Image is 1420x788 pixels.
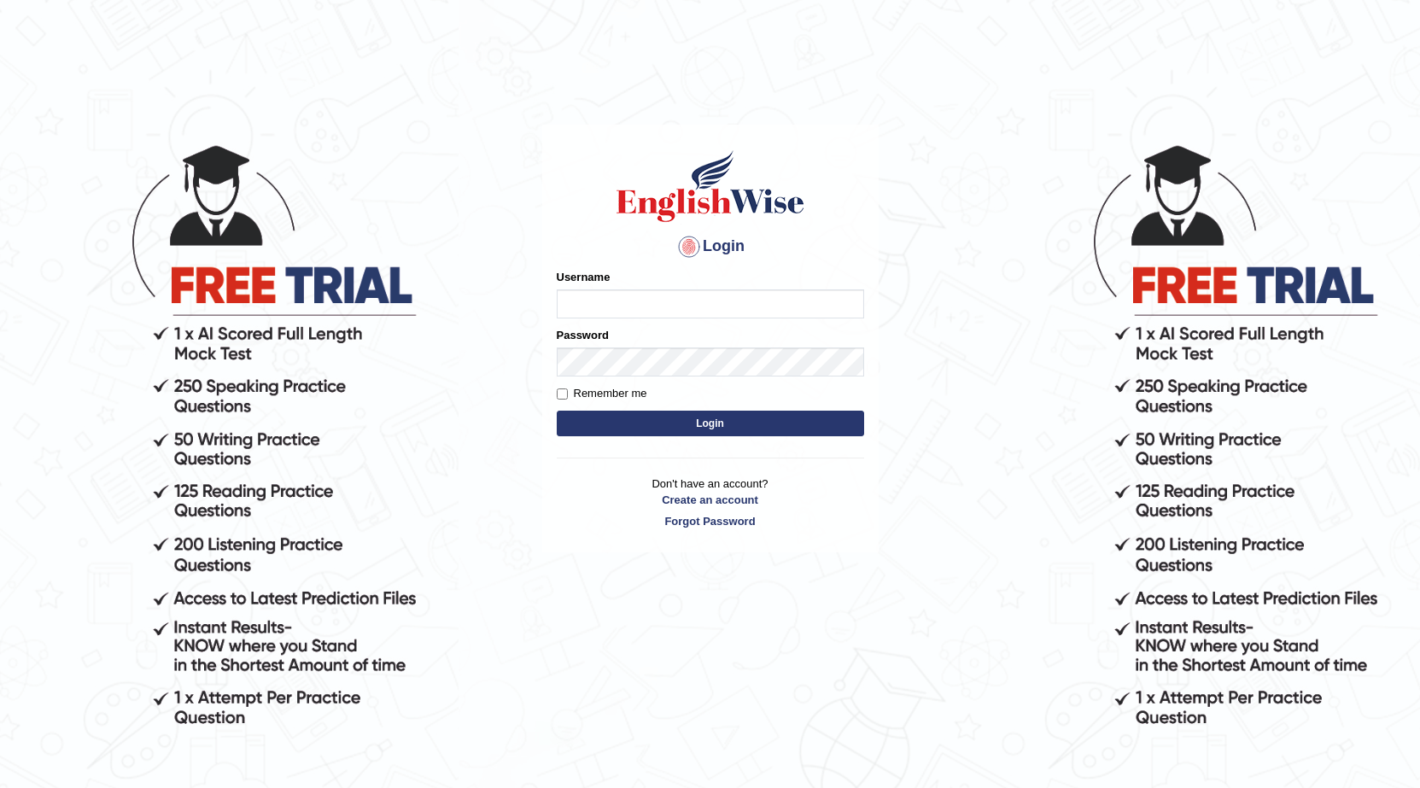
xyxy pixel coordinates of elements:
[557,388,568,400] input: Remember me
[557,269,611,285] label: Username
[557,476,864,528] p: Don't have an account?
[557,513,864,529] a: Forgot Password
[557,492,864,508] a: Create an account
[557,385,647,402] label: Remember me
[557,411,864,436] button: Login
[557,233,864,260] h4: Login
[613,148,808,225] img: Logo of English Wise sign in for intelligent practice with AI
[557,327,609,343] label: Password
